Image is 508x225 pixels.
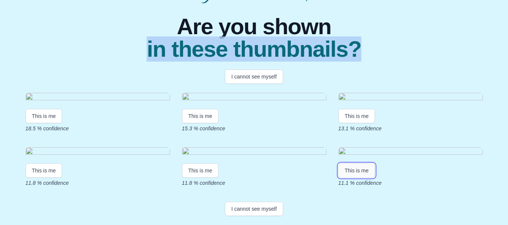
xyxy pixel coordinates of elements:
[26,109,62,123] button: This is me
[182,179,326,187] p: 11.8 % confidence
[26,147,170,157] img: 9de67905cd0067cc6c3490a220d5163bbf71cfb1.gif
[338,147,483,157] img: 5ffb2d385a8975ebdf1afac2bd6b13d3ac6cc6e2.gif
[26,179,170,187] p: 11.8 % confidence
[225,69,283,84] button: I cannot see myself
[26,163,62,178] button: This is me
[338,93,483,103] img: 6f2707a3e9753a1e73216d6028e8bf1fba871e5d.gif
[26,125,170,132] p: 18.5 % confidence
[147,15,361,38] span: Are you shown
[338,109,375,123] button: This is me
[26,93,170,103] img: ec8d10e6d8f1d29885de56a3d6b6a89bdc6e33e4.gif
[338,163,375,178] button: This is me
[182,109,219,123] button: This is me
[338,179,483,187] p: 11.1 % confidence
[182,163,219,178] button: This is me
[338,125,483,132] p: 13.1 % confidence
[147,38,361,60] span: in these thumbnails?
[182,125,326,132] p: 15.3 % confidence
[182,93,326,103] img: 72f12d4211933da4f3e965d9f93ba4606dbc0e51.gif
[225,202,283,216] button: I cannot see myself
[182,147,326,157] img: e8d51c3959436ad1015fe8cd34c847559f545437.gif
